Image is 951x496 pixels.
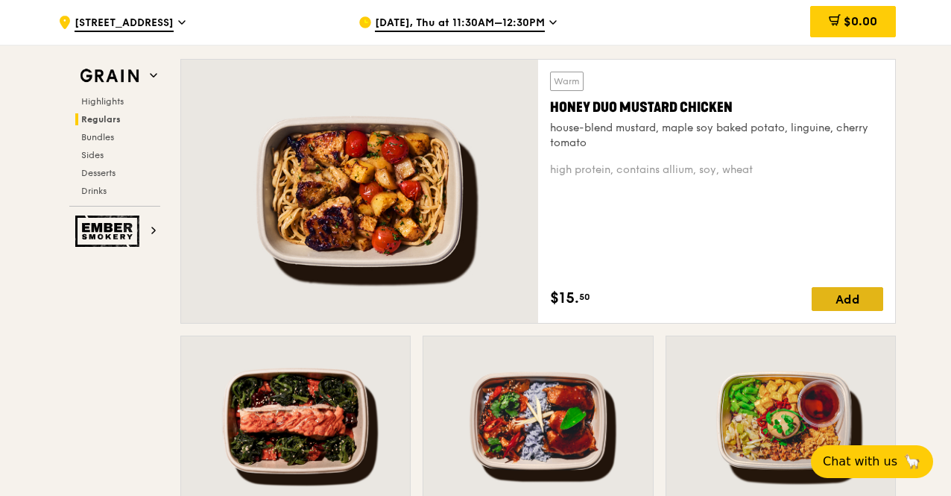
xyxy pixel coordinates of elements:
[75,63,144,90] img: Grain web logo
[844,14,877,28] span: $0.00
[550,72,584,91] div: Warm
[81,132,114,142] span: Bundles
[812,287,883,311] div: Add
[75,216,144,247] img: Ember Smokery web logo
[81,186,107,196] span: Drinks
[81,96,124,107] span: Highlights
[550,97,883,118] div: Honey Duo Mustard Chicken
[81,150,104,160] span: Sides
[550,121,883,151] div: house-blend mustard, maple soy baked potato, linguine, cherry tomato
[579,291,590,303] span: 50
[550,287,579,310] span: $15.
[823,453,897,471] span: Chat with us
[550,163,883,178] div: high protein, contains allium, soy, wheat
[75,16,174,32] span: [STREET_ADDRESS]
[81,168,116,178] span: Desserts
[811,445,933,478] button: Chat with us🦙
[903,453,921,471] span: 🦙
[81,114,121,125] span: Regulars
[375,16,545,32] span: [DATE], Thu at 11:30AM–12:30PM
